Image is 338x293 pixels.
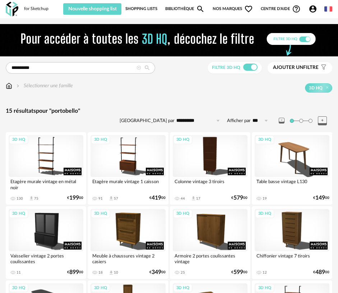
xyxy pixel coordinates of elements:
[263,270,267,275] div: 12
[315,270,325,275] span: 489
[98,270,103,275] div: 18
[255,177,329,191] div: Table basse vintage L130
[9,251,83,266] div: Vaisselier vintage 2 portes coulissantes
[63,3,121,15] button: Nouvelle shopping list
[91,209,110,218] div: 3D HQ
[6,206,86,279] a: 3D HQ Vaisselier vintage 2 portes coulissantes 11 €89900
[268,62,332,74] button: Ajouter unfiltre Filter icon
[196,5,205,13] span: Magnify icon
[252,132,332,205] a: 3D HQ Table basse vintage L130 19 €14900
[213,3,253,15] span: Nos marques
[17,270,21,275] div: 11
[252,206,332,279] a: 3D HQ Chiffonier vintage 7 tiroirs 12 €48900
[125,3,157,15] a: Shopping Lists
[255,251,329,266] div: Chiffonier vintage 7 tiroirs
[191,196,196,201] span: Download icon
[181,270,185,275] div: 25
[170,206,250,279] a: 3D HQ Armoire 2 portes coulissantes vintage 25 €59900
[152,270,161,275] span: 349
[255,135,274,144] div: 3D HQ
[173,177,247,191] div: Colonne vintage 3 tiroirs
[255,284,274,293] div: 3D HQ
[9,209,28,218] div: 3D HQ
[309,5,317,13] span: Account Circle icon
[233,196,243,200] span: 579
[9,284,28,293] div: 3D HQ
[165,3,205,15] a: BibliothèqueMagnify icon
[108,270,114,275] span: Download icon
[29,196,34,201] span: Download icon
[91,284,110,293] div: 3D HQ
[212,65,240,70] span: Filtre 3D HQ
[114,196,118,201] div: 57
[15,82,21,89] img: svg+xml;base64,PHN2ZyB3aWR0aD0iMTYiIGhlaWdodD0iMTYiIHZpZXdCb3g9IjAgMCAxNiAxNiIgZmlsbD0ibm9uZSIgeG...
[9,177,83,191] div: Etagère murale vintage en métal noir
[9,135,28,144] div: 3D HQ
[273,65,319,71] span: filtre
[244,5,253,13] span: Heart Outline icon
[313,270,329,275] div: € 00
[91,135,110,144] div: 3D HQ
[91,251,165,266] div: Meuble à chaussures vintage 2 casiers
[6,107,332,115] div: 15 résultats
[231,196,247,200] div: € 00
[173,251,247,266] div: Armoire 2 portes coulissantes vintage
[24,6,48,12] div: for Sketchup
[152,196,161,200] span: 419
[149,270,166,275] div: € 00
[6,2,18,17] img: OXP
[36,108,80,114] span: pour "portobello"
[315,196,325,200] span: 149
[6,82,12,89] img: svg+xml;base64,PHN2ZyB3aWR0aD0iMTYiIGhlaWdodD0iMTciIHZpZXdCb3g9IjAgMCAxNiAxNyIgZmlsbD0ibm9uZSIgeG...
[34,196,38,201] div: 75
[181,196,185,201] div: 44
[313,196,329,200] div: € 00
[69,270,79,275] span: 899
[170,132,250,205] a: 3D HQ Colonne vintage 3 tiroirs 44 Download icon 17 €57900
[68,6,117,11] span: Nouvelle shopping list
[231,270,247,275] div: € 00
[227,118,251,124] label: Afficher par
[6,132,86,205] a: 3D HQ Etagère murale vintage en métal noir 130 Download icon 75 €19900
[173,284,193,293] div: 3D HQ
[196,196,200,201] div: 17
[98,196,103,201] div: 91
[149,196,166,200] div: € 00
[173,135,193,144] div: 3D HQ
[292,5,301,13] span: Help Circle Outline icon
[114,270,118,275] div: 10
[263,196,267,201] div: 19
[273,65,303,70] span: Ajouter un
[67,270,83,275] div: € 00
[88,132,168,205] a: 3D HQ Etagère murale vintage 1 caisson 91 Download icon 57 €41900
[88,206,168,279] a: 3D HQ Meuble à chaussures vintage 2 casiers 18 Download icon 10 €34900
[91,177,165,191] div: Etagère murale vintage 1 caisson
[261,5,301,13] span: Centre d'aideHelp Circle Outline icon
[319,65,327,71] span: Filter icon
[67,196,83,200] div: € 00
[17,196,23,201] div: 130
[255,209,274,218] div: 3D HQ
[15,82,73,89] div: Sélectionner une famille
[324,5,332,13] img: fr
[120,118,175,124] label: [GEOGRAPHIC_DATA] par
[309,5,320,13] span: Account Circle icon
[69,196,79,200] span: 199
[173,209,193,218] div: 3D HQ
[108,196,114,201] span: Download icon
[233,270,243,275] span: 599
